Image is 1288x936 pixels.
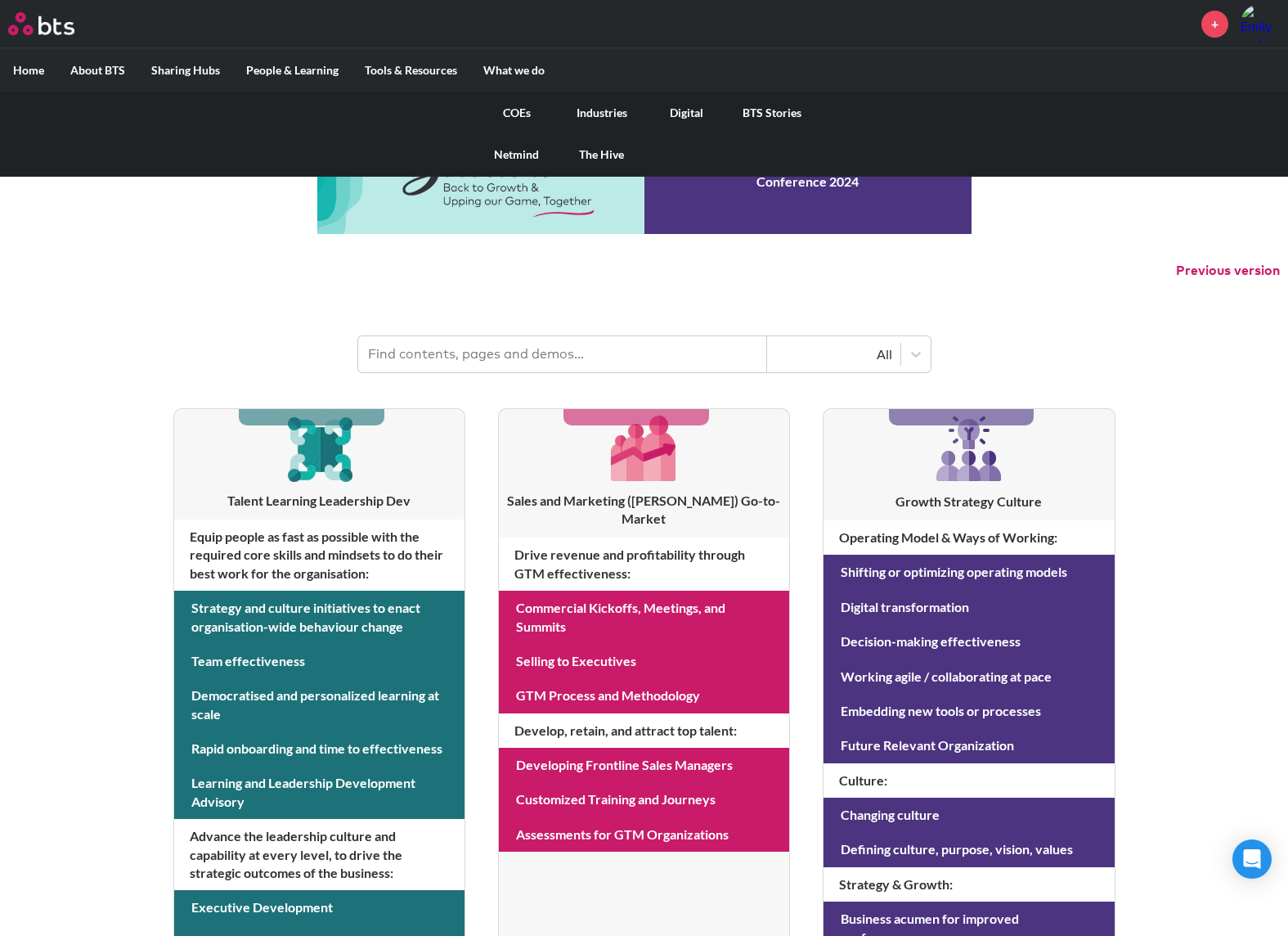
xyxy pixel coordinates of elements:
[8,12,105,35] a: Go home
[499,492,789,529] h3: Sales and Marketing ([PERSON_NAME]) Go-to-Market
[824,520,1114,555] h4: Operating Model & Ways of Working :
[775,345,892,363] div: All
[8,12,74,35] img: BTS Logo
[138,49,233,92] label: Sharing Hubs
[499,713,789,748] h4: Develop, retain, and attract top talent :
[1201,11,1228,38] a: +
[358,336,767,372] input: Find contents, pages and demos...
[174,520,464,591] h4: Equip people as fast as possible with the required core skills and mindsets to do their best work...
[499,538,789,591] h4: Drive revenue and profitability through GTM effectiveness :
[824,763,1114,798] h4: Culture :
[1241,4,1280,43] img: Emily Steigerwald
[824,867,1114,902] h4: Strategy & Growth :
[1232,839,1272,879] div: Open Intercom Messenger
[1176,262,1280,280] button: Previous version
[930,409,1008,488] img: [object Object]
[174,819,464,890] h4: Advance the leadership culture and capability at every level, to drive the strategic outcomes of ...
[824,493,1114,511] h3: Growth Strategy Culture
[174,492,464,510] h3: Talent Learning Leadership Dev
[233,49,352,92] label: People & Learning
[280,409,358,487] img: [object Object]
[352,49,470,92] label: Tools & Resources
[1241,4,1280,43] a: Profile
[470,49,558,92] label: What we do
[57,49,138,92] label: About BTS
[605,409,683,487] img: [object Object]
